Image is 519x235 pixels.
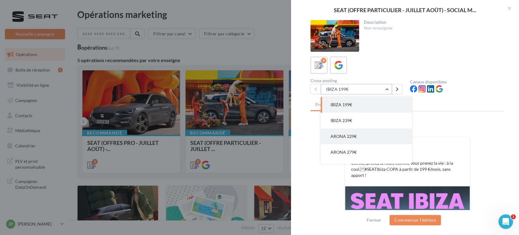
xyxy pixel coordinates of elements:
span: 1 [511,214,516,219]
div: Description [364,20,500,24]
button: IBIZA 199€ [321,97,412,113]
span: IBIZA 199€ [330,102,352,107]
button: IBIZA 199€ [321,84,392,94]
p: Cet été, prenez la route comme vous prenez la vie : à la cool. #SEATIbiza COPA à partir de 199 €/... [351,160,464,178]
div: Non renseignée [364,26,500,31]
button: Fermer [364,216,384,224]
span: ARONA 279€ [330,149,357,155]
span: SEAT (OFFRE PARTICULIER - JUILLET AOÛT) - SOCIAL M... [334,7,476,13]
iframe: Intercom live chat [498,214,513,229]
div: Canaux disponibles [410,80,504,84]
div: 9 [321,58,326,63]
span: ARONA 229€ [330,134,357,139]
button: ARONA 279€ [321,144,412,160]
div: Cross-posting [310,79,405,83]
span: IBIZA 239€ [330,118,352,123]
button: ARONA 229€ [321,128,412,144]
button: IBIZA 239€ [321,113,412,128]
button: Commencer l'édition [389,215,441,225]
